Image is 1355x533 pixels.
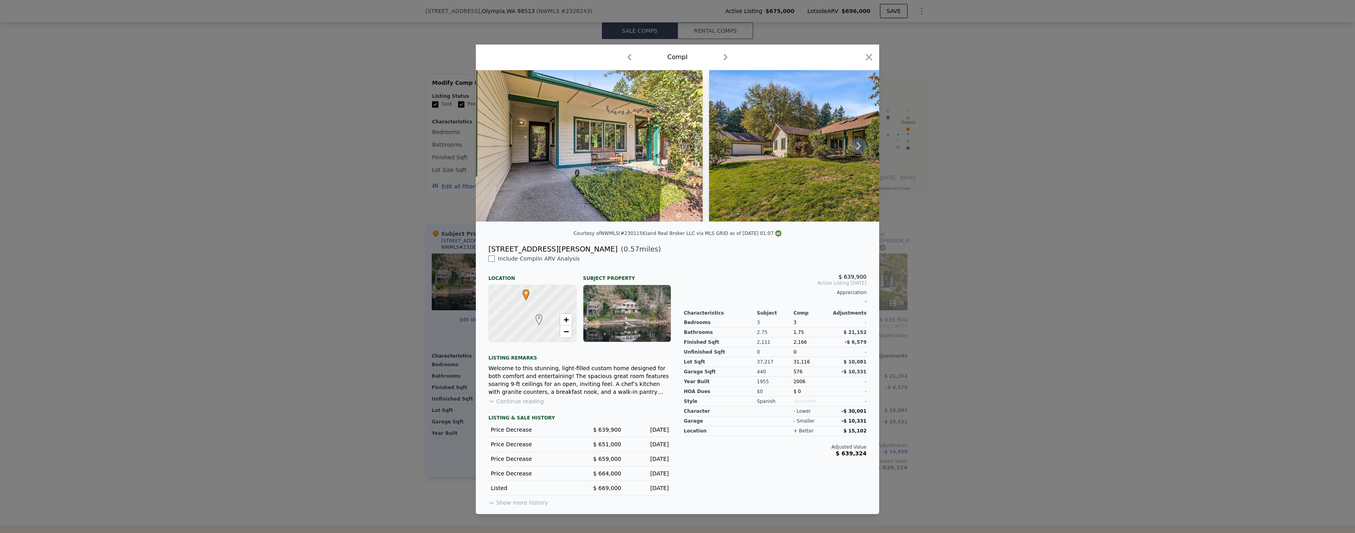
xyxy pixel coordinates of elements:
div: [DATE] [627,440,669,448]
a: Zoom in [560,314,572,326]
span: $ 0 [793,389,801,394]
div: - [830,347,867,357]
div: 1.75 [793,328,830,337]
img: Property Img [709,70,936,222]
div: 3 [757,318,794,328]
div: Welcome to this stunning, light-filled custom home designed for both comfort and entertaining! Th... [488,364,671,396]
div: Comp I [667,52,687,62]
div: Bathrooms [684,328,757,337]
div: - [830,387,867,397]
span: 0.57 [624,245,639,253]
div: Appreciation [684,289,867,296]
span: $ 651,000 [593,441,621,447]
span: $ 639,900 [593,427,621,433]
div: Price Decrease [491,440,574,448]
div: HOA Dues [684,387,757,397]
span: $ 15,102 [843,428,867,434]
div: Subject Property [583,269,671,281]
span: -$ 10,331 [841,418,867,424]
div: Unfinished Sqft [684,347,757,357]
div: Courtesy of NWMLS (#2301156) and Real Broker LLC via MLS GRID as of [DATE] 01:07 [574,231,781,236]
div: Finished Sqft [684,337,757,347]
div: 1955 [757,377,794,387]
div: 0 [757,347,794,357]
div: - lower [793,408,811,414]
div: Garage Sqft [684,367,757,377]
div: Year Built [684,377,757,387]
span: • [521,287,531,299]
div: Listing remarks [488,348,671,361]
div: Price Decrease [491,470,574,477]
div: Bedrooms [684,318,757,328]
div: 2.75 [757,328,794,337]
div: 37,217 [757,357,794,367]
div: - [830,377,867,387]
div: [STREET_ADDRESS][PERSON_NAME] [488,244,618,255]
div: 2006 [793,377,830,387]
div: garage [684,416,757,426]
span: $ 664,000 [593,470,621,477]
div: Location [488,269,577,281]
img: NWMLS Logo [775,230,781,237]
span: 3 [793,320,796,325]
div: $0 [757,387,794,397]
span: I [534,314,544,321]
div: 440 [757,367,794,377]
div: + better [793,428,813,434]
div: Adjusted Value [684,444,867,450]
span: − [564,326,569,336]
div: Adjustments [830,310,867,316]
span: Active Listing [DATE] [684,280,867,286]
button: Show more history [488,496,548,507]
div: - [684,296,867,307]
span: 2,166 [793,339,807,345]
div: 2,111 [757,337,794,347]
div: Spanish [757,397,794,406]
button: Continue reading [488,397,544,405]
div: Subject [757,310,794,316]
span: + [564,315,569,324]
div: - smaller [793,418,815,424]
span: $ 639,324 [836,450,867,457]
img: Property Img [476,70,703,222]
div: Price Decrease [491,426,574,434]
div: I [534,314,538,319]
span: $ 639,900 [839,274,867,280]
span: $ 10,081 [843,359,867,365]
div: [DATE] [627,470,669,477]
div: Price Decrease [491,455,574,463]
div: - [830,397,867,406]
div: Style [684,397,757,406]
div: LISTING & SALE HISTORY [488,415,671,423]
a: Zoom out [560,326,572,337]
div: character [684,406,757,416]
div: [DATE] [627,484,669,492]
span: $ 659,000 [593,456,621,462]
span: ( miles) [618,244,661,255]
span: 576 [793,369,802,375]
div: Comp [793,310,830,316]
span: -$ 6,579 [845,339,867,345]
span: Include Comp I in ARV Analysis [495,255,583,262]
div: - [830,318,867,328]
div: [DATE] [627,426,669,434]
span: -$ 10,331 [841,369,867,375]
span: 31,116 [793,359,810,365]
span: 0 [793,349,796,355]
div: location [684,426,757,436]
div: • [521,289,525,294]
div: Characteristics [684,310,757,316]
div: Listed [491,484,574,492]
span: $ 669,000 [593,485,621,491]
span: $ 21,152 [843,330,867,335]
div: Unspecified [793,397,830,406]
span: -$ 30,001 [841,408,867,414]
div: Lot Sqft [684,357,757,367]
div: [DATE] [627,455,669,463]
